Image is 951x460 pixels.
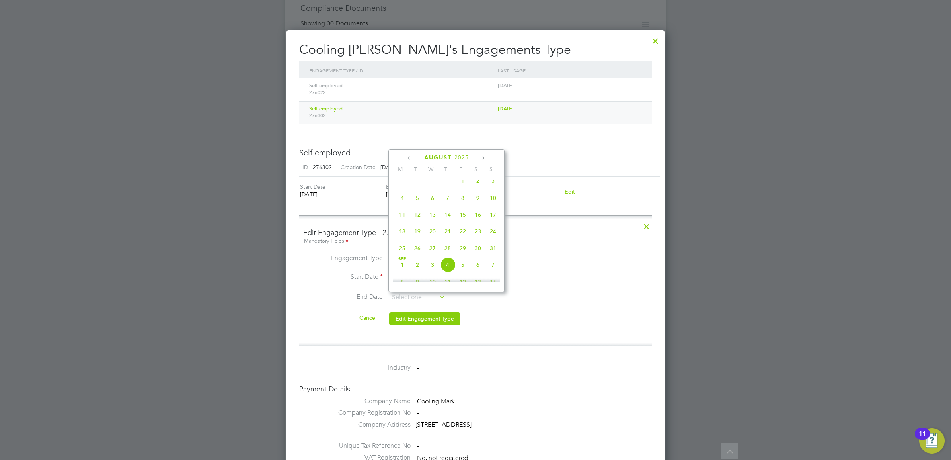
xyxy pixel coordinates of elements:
label: Start Date [303,273,383,281]
button: Open Resource Center, 11 new notifications [919,428,945,454]
span: 24 [485,224,501,239]
span: 3 [485,173,501,188]
span: 21 [440,224,455,239]
button: Edit [558,185,581,198]
button: Cancel [353,311,383,324]
span: 9 [470,190,485,206]
span: 14 [440,207,455,222]
span: T [438,166,453,173]
span: Self-employed [309,105,343,112]
span: 18 [395,224,410,239]
div: [DATE] [496,102,644,116]
input: Select one [389,292,446,303]
span: 2025 [454,154,469,161]
div: Inactive [472,191,544,198]
span: 11 [395,207,410,222]
span: 30 [470,241,485,256]
span: 8 [395,274,410,290]
span: 17 [485,207,501,222]
label: ID [302,164,308,171]
span: 14 [485,274,501,290]
span: 27 [425,241,440,256]
span: F [453,166,468,173]
span: 3 [425,257,440,272]
span: - [417,409,419,417]
span: 13 [425,207,440,222]
h2: Cooling [PERSON_NAME]'s Engagements Type [299,41,652,58]
h3: Self employed [299,147,652,174]
span: 7 [485,257,501,272]
span: 4 [440,257,455,272]
span: 20 [425,224,440,239]
h4: Edit Engagement Type - 276302 [303,228,648,246]
div: [DATE] [496,78,644,93]
span: S [483,166,499,173]
span: 1 [395,257,410,272]
label: Industry [299,364,411,372]
h4: Payment Details [299,384,652,393]
label: End Date [386,183,418,190]
label: Start Date [300,183,332,190]
div: Last Usage [496,61,644,80]
span: 12 [410,207,425,222]
span: 11 [440,274,455,290]
label: Engagement Type [303,254,383,262]
span: S [468,166,483,173]
span: - [417,442,419,450]
div: [DATE] [386,191,472,198]
span: 22 [455,224,470,239]
span: Self-employed [309,82,343,89]
span: [DATE] [380,164,398,171]
span: 10 [425,274,440,290]
span: T [408,166,423,173]
span: 276022 [309,89,494,96]
span: 6 [470,257,485,272]
div: Engagement Type / ID [307,61,496,80]
div: 11 [919,434,926,444]
span: 15 [455,207,470,222]
span: 16 [470,207,485,222]
span: 26 [410,241,425,256]
label: Company Registration No [299,409,411,417]
span: 28 [440,241,455,256]
span: 29 [455,241,470,256]
span: 276302 [313,164,332,171]
span: 5 [455,257,470,272]
span: 13 [470,274,485,290]
span: 12 [455,274,470,290]
span: 4 [395,190,410,206]
span: 10 [485,190,501,206]
span: - [417,364,419,372]
span: 31 [485,241,501,256]
span: August [424,154,452,161]
span: W [423,166,438,173]
span: 1 [455,173,470,188]
span: M [393,166,408,173]
button: Edit Engagement Type [389,312,460,325]
label: End Date [303,293,383,301]
span: 25 [395,241,410,256]
span: 6 [425,190,440,206]
div: Mandatory Fields [303,237,648,246]
span: 8 [455,190,470,206]
div: [STREET_ADDRESS] [415,421,491,429]
label: Company Name [299,397,411,405]
span: 19 [410,224,425,239]
span: 9 [410,274,425,290]
span: Cooling Mark [417,397,455,405]
span: 7 [440,190,455,206]
div: [DATE] [300,191,386,198]
span: 5 [410,190,425,206]
span: Sep [395,257,410,261]
label: Unique Tax Reference No [299,442,411,450]
label: Creation Date [341,164,376,171]
label: Company Address [299,421,411,429]
span: 276302 [309,112,494,119]
span: 2 [410,257,425,272]
span: 23 [470,224,485,239]
span: 2 [470,173,485,188]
